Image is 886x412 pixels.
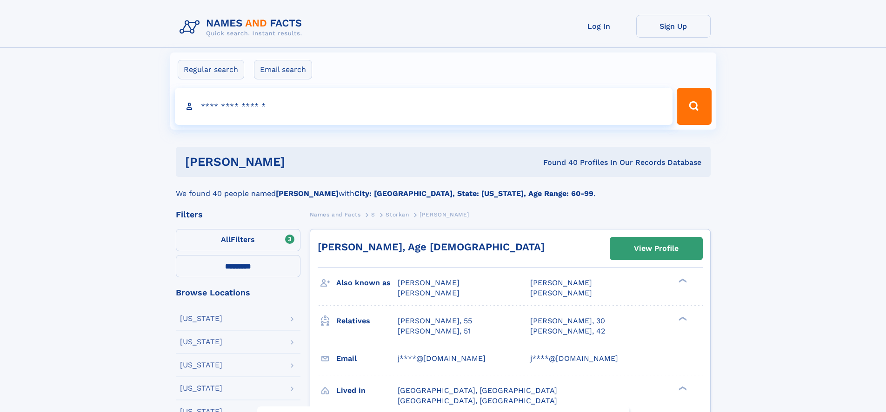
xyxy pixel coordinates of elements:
[318,241,545,253] a: [PERSON_NAME], Age [DEMOGRAPHIC_DATA]
[414,157,701,168] div: Found 40 Profiles In Our Records Database
[371,211,375,218] span: S
[676,385,687,391] div: ❯
[398,396,557,405] span: [GEOGRAPHIC_DATA], [GEOGRAPHIC_DATA]
[420,211,469,218] span: [PERSON_NAME]
[336,383,398,399] h3: Lived in
[175,88,673,125] input: search input
[677,88,711,125] button: Search Button
[336,351,398,366] h3: Email
[221,235,231,244] span: All
[180,315,222,322] div: [US_STATE]
[336,313,398,329] h3: Relatives
[530,326,605,336] a: [PERSON_NAME], 42
[371,209,375,220] a: S
[676,315,687,321] div: ❯
[185,156,414,168] h1: [PERSON_NAME]
[610,237,702,260] a: View Profile
[676,278,687,284] div: ❯
[176,15,310,40] img: Logo Names and Facts
[176,177,711,199] div: We found 40 people named with .
[398,288,460,297] span: [PERSON_NAME]
[634,238,679,259] div: View Profile
[530,316,605,326] a: [PERSON_NAME], 30
[276,189,339,198] b: [PERSON_NAME]
[180,385,222,392] div: [US_STATE]
[386,211,409,218] span: Storkan
[562,15,636,38] a: Log In
[176,210,300,219] div: Filters
[176,229,300,251] label: Filters
[386,209,409,220] a: Storkan
[336,275,398,291] h3: Also known as
[398,326,471,336] a: [PERSON_NAME], 51
[398,278,460,287] span: [PERSON_NAME]
[398,386,557,395] span: [GEOGRAPHIC_DATA], [GEOGRAPHIC_DATA]
[180,338,222,346] div: [US_STATE]
[636,15,711,38] a: Sign Up
[530,278,592,287] span: [PERSON_NAME]
[310,209,361,220] a: Names and Facts
[354,189,593,198] b: City: [GEOGRAPHIC_DATA], State: [US_STATE], Age Range: 60-99
[178,60,244,79] label: Regular search
[180,361,222,369] div: [US_STATE]
[176,288,300,297] div: Browse Locations
[398,316,472,326] a: [PERSON_NAME], 55
[254,60,312,79] label: Email search
[530,288,592,297] span: [PERSON_NAME]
